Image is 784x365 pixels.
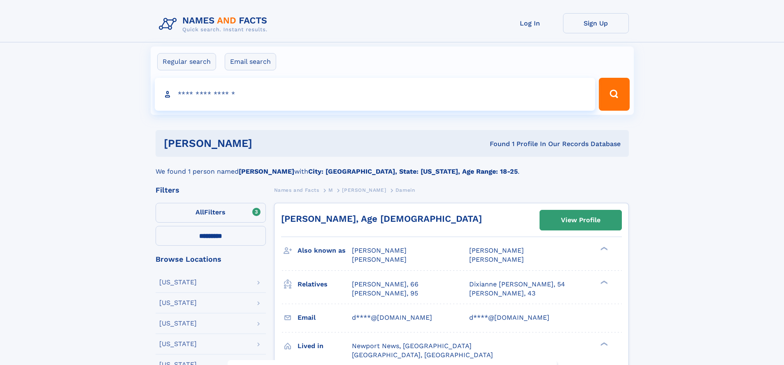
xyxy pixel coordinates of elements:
[352,351,493,359] span: [GEOGRAPHIC_DATA], [GEOGRAPHIC_DATA]
[156,13,274,35] img: Logo Names and Facts
[159,320,197,327] div: [US_STATE]
[342,185,386,195] a: [PERSON_NAME]
[156,157,629,177] div: We found 1 person named with .
[352,280,419,289] a: [PERSON_NAME], 66
[342,187,386,193] span: [PERSON_NAME]
[157,53,216,70] label: Regular search
[598,279,608,285] div: ❯
[561,211,600,230] div: View Profile
[281,214,482,224] a: [PERSON_NAME], Age [DEMOGRAPHIC_DATA]
[328,185,333,195] a: M
[352,256,407,263] span: [PERSON_NAME]
[469,280,565,289] a: Dixianne [PERSON_NAME], 54
[598,341,608,346] div: ❯
[328,187,333,193] span: M
[395,187,415,193] span: Damein
[298,339,352,353] h3: Lived in
[352,289,418,298] a: [PERSON_NAME], 95
[159,279,197,286] div: [US_STATE]
[598,246,608,251] div: ❯
[469,246,524,254] span: [PERSON_NAME]
[225,53,276,70] label: Email search
[371,139,621,149] div: Found 1 Profile In Our Records Database
[298,277,352,291] h3: Relatives
[563,13,629,33] a: Sign Up
[155,78,596,111] input: search input
[239,167,294,175] b: [PERSON_NAME]
[159,341,197,347] div: [US_STATE]
[352,342,472,350] span: Newport News, [GEOGRAPHIC_DATA]
[159,300,197,306] div: [US_STATE]
[298,244,352,258] h3: Also known as
[469,256,524,263] span: [PERSON_NAME]
[352,246,407,254] span: [PERSON_NAME]
[195,208,204,216] span: All
[469,289,535,298] a: [PERSON_NAME], 43
[308,167,518,175] b: City: [GEOGRAPHIC_DATA], State: [US_STATE], Age Range: 18-25
[497,13,563,33] a: Log In
[156,203,266,223] label: Filters
[540,210,621,230] a: View Profile
[298,311,352,325] h3: Email
[599,78,629,111] button: Search Button
[156,186,266,194] div: Filters
[164,138,371,149] h1: [PERSON_NAME]
[274,185,319,195] a: Names and Facts
[156,256,266,263] div: Browse Locations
